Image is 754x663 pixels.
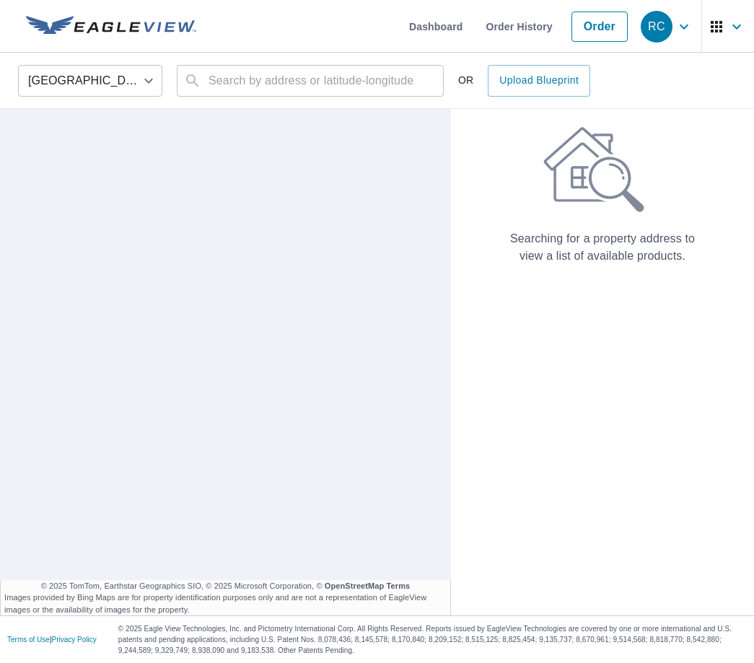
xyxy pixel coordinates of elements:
span: © 2025 TomTom, Earthstar Geographics SIO, © 2025 Microsoft Corporation, © [41,580,411,592]
span: Upload Blueprint [499,71,579,89]
p: | [7,636,97,644]
img: EV Logo [26,16,196,38]
a: Terms [387,581,411,590]
div: [GEOGRAPHIC_DATA] [18,61,162,101]
div: RC [641,11,672,43]
input: Search by address or latitude-longitude [209,61,414,101]
a: Privacy Policy [52,636,97,644]
a: OpenStreetMap [325,581,385,590]
div: OR [458,65,590,97]
p: © 2025 Eagle View Technologies, Inc. and Pictometry International Corp. All Rights Reserved. Repo... [118,623,747,656]
a: Terms of Use [7,636,50,644]
a: Order [571,12,628,42]
p: Searching for a property address to view a list of available products. [506,230,699,265]
a: Upload Blueprint [488,65,590,97]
